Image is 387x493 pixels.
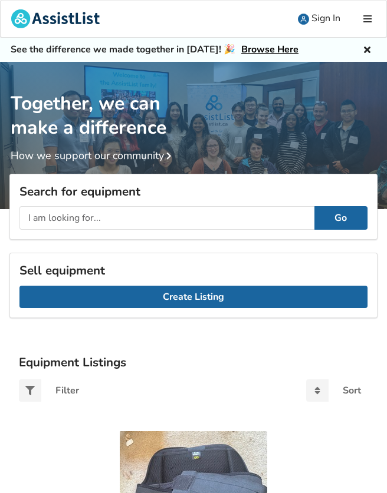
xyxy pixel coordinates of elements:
[343,386,361,395] div: Sort
[298,14,309,25] img: user icon
[19,206,314,230] input: I am looking for...
[287,1,351,37] a: user icon Sign In
[241,43,299,56] a: Browse Here
[311,12,340,25] span: Sign In
[55,386,79,395] div: Filter
[19,355,368,370] h3: Equipment Listings
[19,184,368,199] h3: Search for equipment
[19,263,368,278] h3: Sell equipment
[19,286,368,308] a: Create Listing
[314,206,368,230] button: Go
[11,44,299,56] h5: See the difference we made together in [DATE]! 🎉
[11,9,100,28] img: assistlist-logo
